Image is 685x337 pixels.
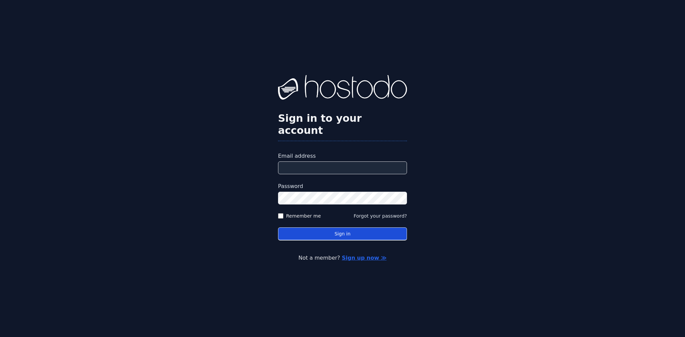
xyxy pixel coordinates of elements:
[278,227,407,240] button: Sign in
[278,112,407,137] h2: Sign in to your account
[278,182,407,190] label: Password
[278,75,407,102] img: Hostodo
[278,152,407,160] label: Email address
[354,213,407,219] button: Forgot your password?
[286,213,321,219] label: Remember me
[32,254,653,262] p: Not a member?
[342,255,386,261] a: Sign up now ≫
